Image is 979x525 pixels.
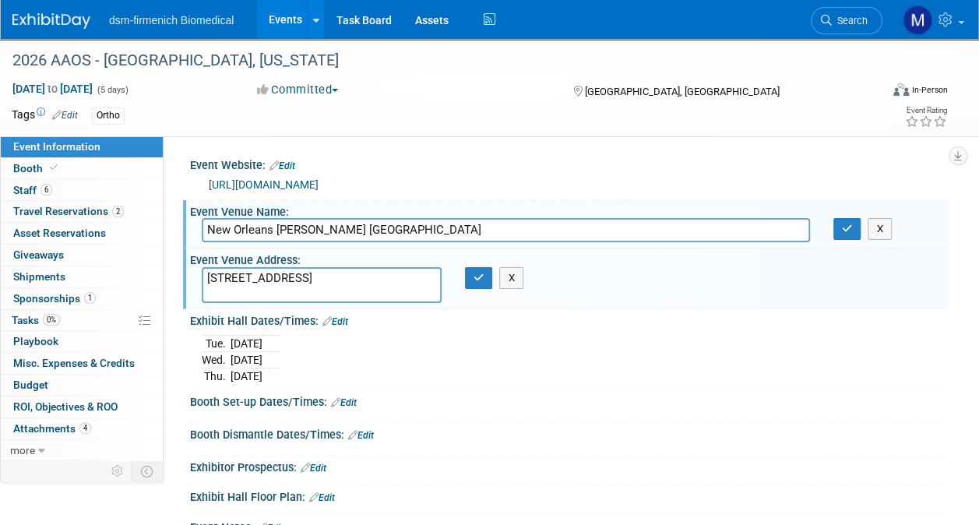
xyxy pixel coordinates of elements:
a: Edit [322,316,348,327]
a: Edit [301,463,326,474]
i: Booth reservation complete [50,164,58,172]
span: Sponsorships [13,292,96,305]
span: (5 days) [96,85,129,95]
td: Thu. [202,368,231,385]
td: [DATE] [231,368,262,385]
a: Misc. Expenses & Credits [1,353,163,374]
span: [GEOGRAPHIC_DATA], [GEOGRAPHIC_DATA] [585,86,780,97]
a: Asset Reservations [1,223,163,244]
td: Wed. [202,352,231,368]
a: Search [811,7,882,34]
a: Shipments [1,266,163,287]
div: Booth Set-up Dates/Times: [190,390,948,410]
td: Toggle Event Tabs [132,461,164,481]
span: 2 [112,206,124,217]
span: 6 [40,184,52,196]
a: Edit [331,397,357,408]
span: 1 [84,292,96,304]
td: Tags [12,107,78,125]
div: Event Website: [190,153,948,174]
a: Staff6 [1,180,163,201]
span: 4 [79,422,91,434]
span: Asset Reservations [13,227,106,239]
img: Melanie Davison [903,5,932,35]
div: Exhibitor Prospectus: [190,456,948,476]
a: Playbook [1,331,163,352]
div: Booth Dismantle Dates/Times: [190,423,948,443]
a: Edit [269,160,295,171]
span: Playbook [13,335,58,347]
td: [DATE] [231,336,262,352]
span: Search [832,15,868,26]
a: Tasks0% [1,310,163,331]
a: Edit [348,430,374,441]
td: Personalize Event Tab Strip [104,461,132,481]
a: [URL][DOMAIN_NAME] [209,178,319,191]
span: 0% [43,314,60,326]
span: Tasks [12,314,60,326]
span: to [45,83,60,95]
span: Travel Reservations [13,205,124,217]
span: ROI, Objectives & ROO [13,400,118,413]
a: Edit [52,110,78,121]
a: Booth [1,158,163,179]
span: [DATE] [DATE] [12,82,93,96]
span: Staff [13,184,52,196]
img: Format-Inperson.png [893,83,909,96]
a: more [1,440,163,461]
div: Event Venue Name: [190,200,948,220]
span: more [10,444,35,456]
div: Exhibit Hall Dates/Times: [190,309,948,329]
td: [DATE] [231,352,262,368]
a: Sponsorships1 [1,288,163,309]
span: Budget [13,379,48,391]
span: Attachments [13,422,91,435]
button: Committed [252,82,344,98]
div: Event Rating [905,107,947,115]
a: Giveaways [1,245,163,266]
a: Edit [309,492,335,503]
a: Attachments4 [1,418,163,439]
span: Event Information [13,140,100,153]
a: Budget [1,375,163,396]
a: Event Information [1,136,163,157]
span: Booth [13,162,61,174]
div: 2026 AAOS - [GEOGRAPHIC_DATA], [US_STATE] [7,47,868,75]
div: In-Person [911,84,948,96]
a: ROI, Objectives & ROO [1,396,163,418]
div: Event Venue Address: [190,248,948,268]
button: X [499,267,523,289]
a: Travel Reservations2 [1,201,163,222]
div: Ortho [92,107,125,124]
div: Event Format [812,81,948,104]
img: ExhibitDay [12,13,90,29]
span: Giveaways [13,248,64,261]
span: dsm-firmenich Biomedical [109,14,234,26]
div: Exhibit Hall Floor Plan: [190,485,948,506]
button: X [868,218,892,240]
span: Misc. Expenses & Credits [13,357,135,369]
span: Shipments [13,270,65,283]
td: Tue. [202,336,231,352]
